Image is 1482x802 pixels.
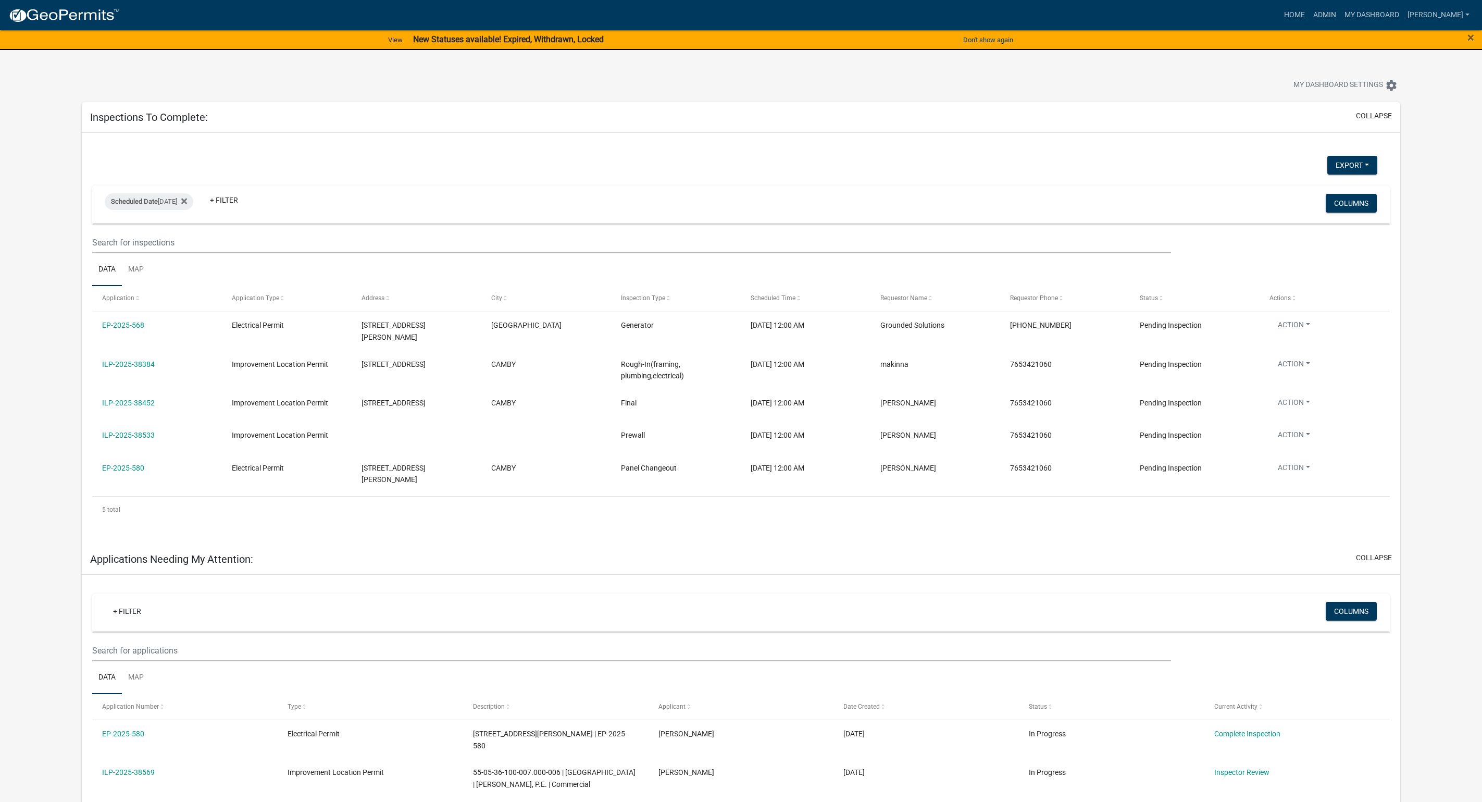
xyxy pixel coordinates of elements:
datatable-header-cell: Scheduled Time [741,286,870,311]
span: 13833 N AMERICUS WAY [362,360,426,368]
button: collapse [1356,552,1392,563]
button: Close [1467,31,1474,44]
button: Action [1269,429,1318,445]
span: Electrical Permit [232,321,284,329]
span: Improvement Location Permit [232,399,328,407]
span: 55-05-36-100-007.000-006 | N TIDEWATER RD | Brad Robertson, P.E. | Commercial [473,768,636,788]
span: Applicant [658,703,686,710]
span: Application [102,294,134,302]
a: [PERSON_NAME] [1403,5,1474,25]
button: Action [1269,359,1318,374]
span: Application Number [102,703,159,710]
span: Grounded Solutions [880,321,944,329]
span: MARTINSVILLE [491,321,562,329]
span: JAMES WYATT [880,399,936,407]
span: CAMBY [491,360,516,368]
button: Action [1269,397,1318,412]
h5: Applications Needing My Attention: [90,553,253,565]
span: Requestor Name [880,294,927,302]
datatable-header-cell: Status [1130,286,1260,311]
a: + Filter [105,602,150,621]
span: makinna [880,360,908,368]
button: My Dashboard Settingssettings [1285,75,1406,95]
span: 4926 E ALLISON RD | EP-2025-580 [473,730,627,750]
span: 08/21/2025, 12:00 AM [751,321,804,329]
a: + Filter [202,191,246,209]
a: Home [1280,5,1309,25]
span: Sheldon [880,431,936,439]
a: Complete Inspection [1214,730,1280,738]
span: In Progress [1029,730,1066,738]
button: Action [1269,319,1318,335]
button: Columns [1326,194,1377,213]
input: Search for applications [92,640,1170,661]
datatable-header-cell: Requestor Phone [1000,286,1130,311]
datatable-header-cell: Type [278,694,463,719]
datatable-header-cell: Applicant [648,694,833,719]
a: ILP-2025-38533 [102,431,155,439]
a: View [384,31,407,48]
datatable-header-cell: Application Number [92,694,278,719]
span: Final [621,399,637,407]
span: 08/21/2025, 12:00 AM [751,360,804,368]
span: Current Activity [1214,703,1257,710]
a: Data [92,661,122,695]
datatable-header-cell: Inspection Type [611,286,741,311]
span: 317-834-1922 [1010,321,1072,329]
span: 08/21/2025, 12:00 AM [751,399,804,407]
datatable-header-cell: Status [1019,694,1204,719]
div: [DATE] [105,193,193,210]
span: CAMBY [491,399,516,407]
span: Electrical Permit [232,464,284,472]
input: Search for inspections [92,232,1170,253]
span: Brad Robertson [658,768,714,776]
button: Export [1327,156,1377,175]
strong: New Statuses available! Expired, Withdrawn, Locked [413,34,604,44]
a: Data [92,253,122,287]
span: Improvement Location Permit [232,360,328,368]
span: 7653421060 [1010,360,1052,368]
datatable-header-cell: Application [92,286,222,311]
button: Columns [1326,602,1377,621]
a: ILP-2025-38384 [102,360,155,368]
span: Pending Inspection [1140,399,1202,407]
span: Application Type [232,294,279,302]
span: Type [288,703,301,710]
a: ILP-2025-38569 [102,768,155,776]
a: EP-2025-580 [102,464,144,472]
datatable-header-cell: Application Type [222,286,352,311]
span: In Progress [1029,768,1066,776]
span: 4404 WILLIAMS RD [362,321,426,341]
span: Status [1029,703,1047,710]
span: Panel Changeout [621,464,677,472]
span: My Dashboard Settings [1293,79,1383,92]
span: 08/21/2025, 12:00 AM [751,464,804,472]
span: Scheduled Date [111,198,158,205]
span: Description [473,703,505,710]
span: CAMBY [491,464,516,472]
span: Status [1140,294,1158,302]
span: Pending Inspection [1140,360,1202,368]
div: collapse [82,133,1400,544]
span: Scheduled Time [751,294,795,302]
a: EP-2025-580 [102,730,144,738]
span: Pending Inspection [1140,431,1202,439]
a: Map [122,661,150,695]
div: 5 total [92,497,1390,523]
span: Pending Inspection [1140,321,1202,329]
span: Date Created [843,703,880,710]
datatable-header-cell: Address [352,286,481,311]
datatable-header-cell: Requestor Name [870,286,1000,311]
span: Improvement Location Permit [232,431,328,439]
a: Map [122,253,150,287]
datatable-header-cell: City [481,286,611,311]
button: Don't show again [959,31,1017,48]
span: Pending Inspection [1140,464,1202,472]
i: settings [1385,79,1398,92]
datatable-header-cell: Description [463,694,649,719]
span: Requestor Phone [1010,294,1058,302]
button: Action [1269,462,1318,477]
button: collapse [1356,110,1392,121]
span: City [491,294,502,302]
span: 7653421060 [1010,464,1052,472]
